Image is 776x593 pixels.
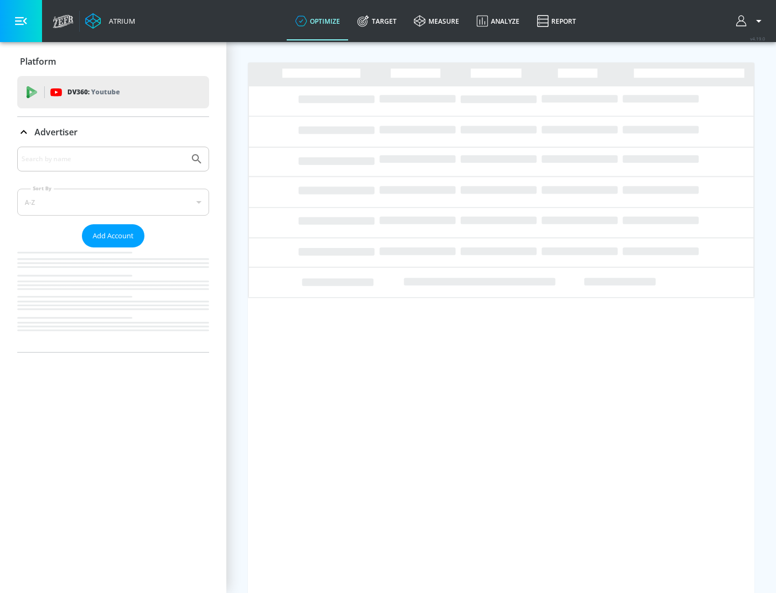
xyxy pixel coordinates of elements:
a: Atrium [85,13,135,29]
div: Advertiser [17,147,209,352]
div: A-Z [17,189,209,216]
div: Advertiser [17,117,209,147]
nav: list of Advertiser [17,247,209,352]
p: DV360: [67,86,120,98]
div: DV360: Youtube [17,76,209,108]
button: Add Account [82,224,144,247]
a: optimize [287,2,349,40]
p: Advertiser [34,126,78,138]
div: Atrium [105,16,135,26]
div: Platform [17,46,209,77]
span: v 4.19.0 [750,36,765,42]
label: Sort By [31,185,54,192]
p: Platform [20,56,56,67]
a: Target [349,2,405,40]
span: Add Account [93,230,134,242]
p: Youtube [91,86,120,98]
a: measure [405,2,468,40]
a: Report [528,2,585,40]
a: Analyze [468,2,528,40]
input: Search by name [22,152,185,166]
